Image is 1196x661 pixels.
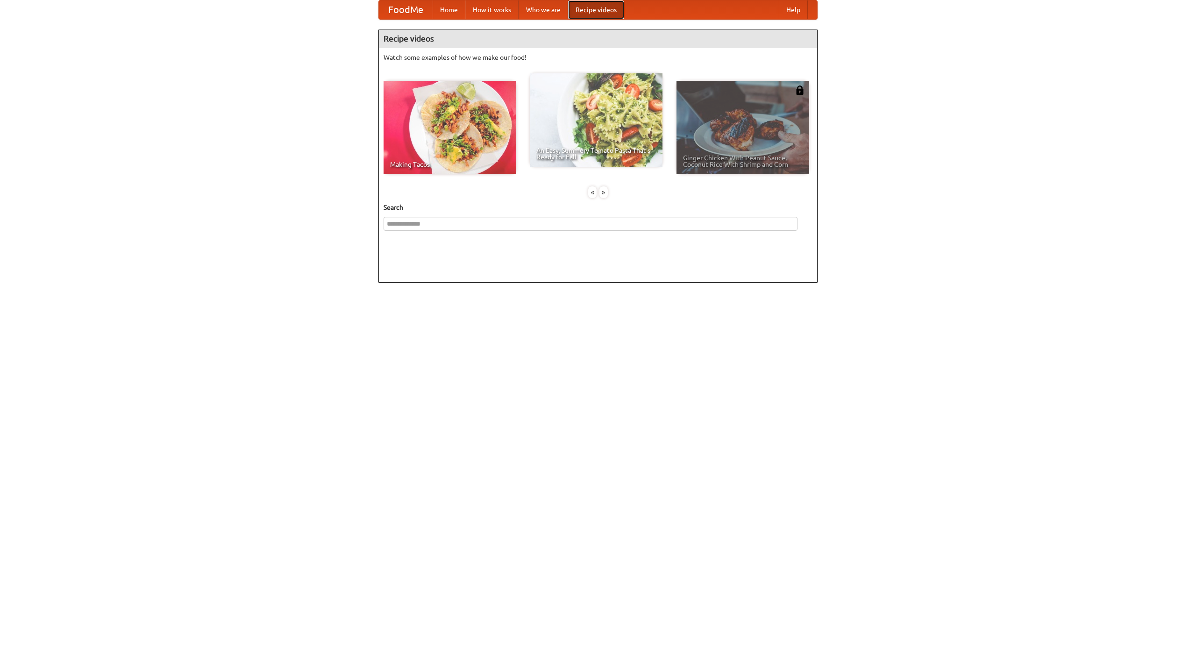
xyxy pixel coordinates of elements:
span: Making Tacos [390,161,510,168]
a: FoodMe [379,0,433,19]
a: How it works [465,0,519,19]
a: An Easy, Summery Tomato Pasta That's Ready for Fall [530,73,662,167]
div: « [588,186,597,198]
span: An Easy, Summery Tomato Pasta That's Ready for Fall [536,147,656,160]
a: Who we are [519,0,568,19]
a: Making Tacos [384,81,516,174]
a: Recipe videos [568,0,624,19]
h4: Recipe videos [379,29,817,48]
img: 483408.png [795,85,804,95]
a: Help [779,0,808,19]
div: » [599,186,608,198]
a: Home [433,0,465,19]
p: Watch some examples of how we make our food! [384,53,812,62]
h5: Search [384,203,812,212]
